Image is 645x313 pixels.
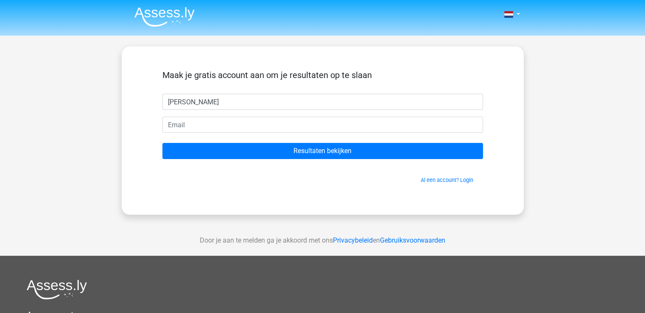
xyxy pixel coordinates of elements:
input: Resultaten bekijken [162,143,483,159]
input: Voornaam [162,94,483,110]
img: Assessly logo [27,279,87,299]
a: Gebruiksvoorwaarden [380,236,445,244]
a: Privacybeleid [333,236,373,244]
img: Assessly [134,7,195,27]
h5: Maak je gratis account aan om je resultaten op te slaan [162,70,483,80]
a: Al een account? Login [421,177,473,183]
input: Email [162,117,483,133]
